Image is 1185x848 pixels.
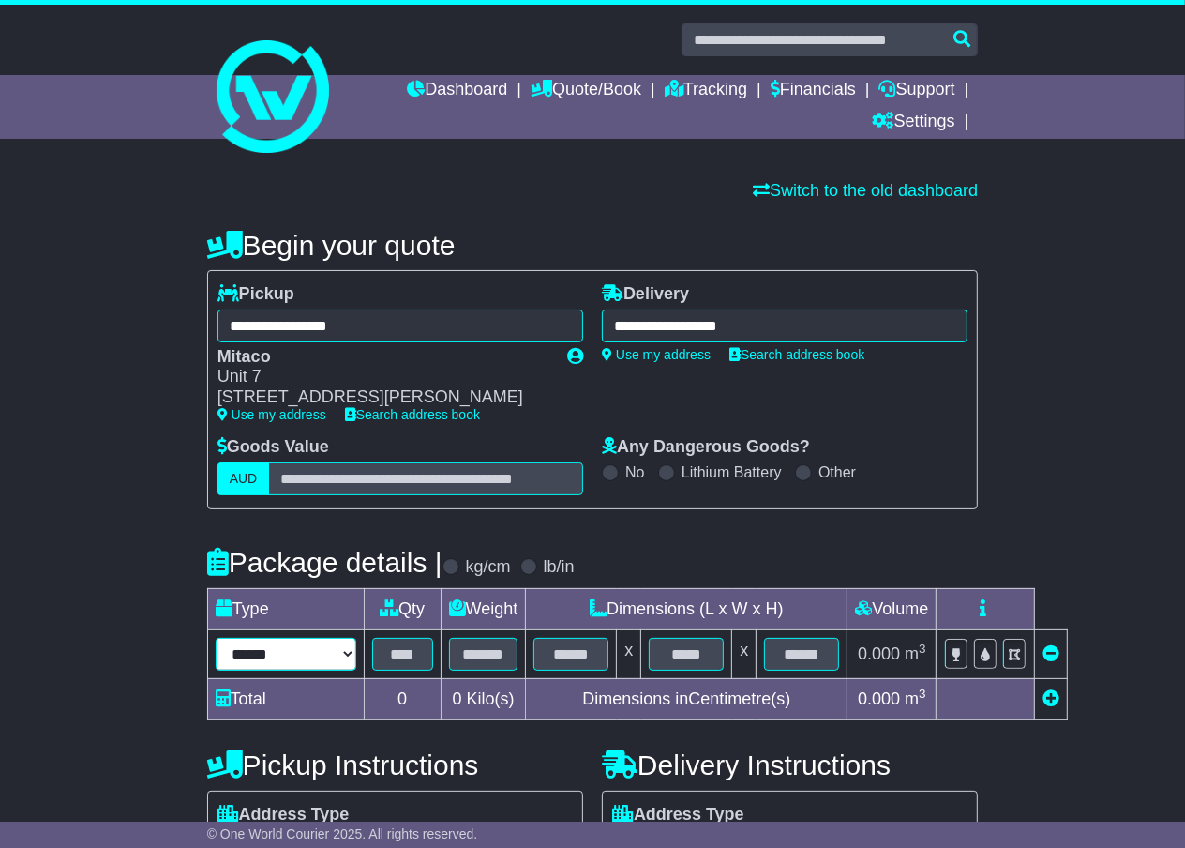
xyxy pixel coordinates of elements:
span: 0.000 [858,644,900,663]
h4: Delivery Instructions [602,750,978,780]
td: Kilo(s) [441,678,526,719]
sup: 3 [919,642,926,656]
label: Address Type [612,805,744,825]
label: No [625,463,644,481]
div: Mitaco [217,347,548,368]
td: Dimensions (L x W x H) [526,588,847,629]
span: 0 [453,689,462,708]
td: 0 [364,678,441,719]
td: Total [207,678,364,719]
a: Switch to the old dashboard [753,181,978,200]
a: Search address book [345,407,480,422]
a: Search address book [729,347,864,362]
label: Lithium Battery [682,463,782,481]
sup: 3 [919,687,926,701]
a: Use my address [217,407,326,422]
label: Delivery [602,284,689,305]
label: Address Type [217,805,350,825]
label: Other [818,463,856,481]
h4: Pickup Instructions [207,750,583,780]
h4: Begin your quote [207,230,979,261]
label: Any Dangerous Goods? [602,437,810,458]
a: Dashboard [407,75,507,107]
span: 0.000 [858,689,900,708]
a: Settings [873,107,955,139]
span: © One World Courier 2025. All rights reserved. [207,826,478,841]
td: x [732,629,757,678]
td: Type [207,588,364,629]
label: kg/cm [466,557,511,578]
td: Volume [847,588,937,629]
div: Unit 7 [217,367,548,387]
td: Dimensions in Centimetre(s) [526,678,847,719]
label: lb/in [544,557,575,578]
label: AUD [217,462,270,495]
a: Remove this item [1042,644,1059,663]
a: Financials [771,75,856,107]
td: x [617,629,641,678]
h4: Package details | [207,547,442,578]
a: Add new item [1042,689,1059,708]
div: [STREET_ADDRESS][PERSON_NAME] [217,387,548,408]
a: Quote/Book [531,75,641,107]
span: m [905,689,926,708]
td: Qty [364,588,441,629]
a: Tracking [665,75,747,107]
label: Goods Value [217,437,329,458]
span: m [905,644,926,663]
a: Use my address [602,347,711,362]
td: Weight [441,588,526,629]
label: Pickup [217,284,294,305]
a: Support [879,75,955,107]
